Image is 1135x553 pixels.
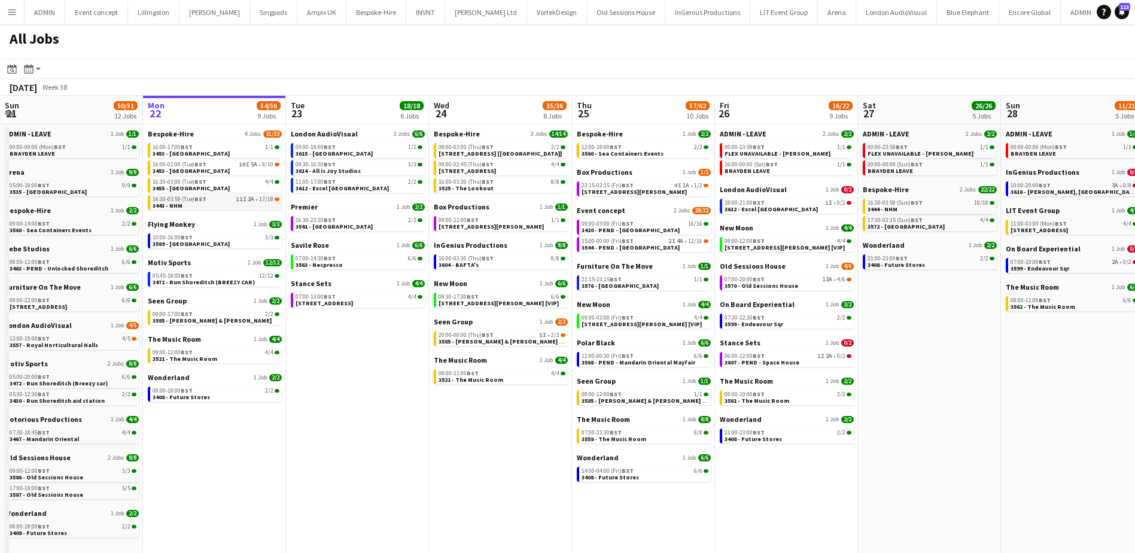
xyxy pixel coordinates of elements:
[406,1,445,24] button: INVNT
[128,1,179,24] button: Lillingston
[5,168,25,177] span: Arena
[1112,169,1125,176] span: 1 Job
[412,242,425,249] span: 6/6
[265,179,273,185] span: 4/4
[725,150,830,157] span: FLEX UNAVAILABLE - Ben Turner
[1061,1,1125,24] button: ADMIN - LEAVE
[239,162,249,168] span: 10I
[291,202,425,211] a: Premier1 Job2/2
[439,184,494,192] span: 3525 - The Lookout
[582,183,634,189] span: 23:15-03:15 (Fri)
[296,184,389,192] span: 3612 - Excel London
[868,216,994,230] a: 17:30-03:15 (Sun)BST4/43572 - [GEOGRAPHIC_DATA]
[439,217,479,223] span: 09:00-12:00
[978,186,997,193] span: 22/22
[551,179,559,185] span: 8/8
[434,202,568,241] div: Box Productions1 Job1/109:00-12:00BST1/1[STREET_ADDRESS][PERSON_NAME]
[179,1,250,24] button: [PERSON_NAME]
[126,169,139,176] span: 9/9
[674,183,681,189] span: 4I
[346,1,406,24] button: Bespoke-Hire
[837,200,845,206] span: 0/2
[324,143,336,151] span: BST
[622,220,634,227] span: BST
[10,188,87,196] span: 3535 - Shoreditch Park
[248,196,254,202] span: 2A
[5,168,139,177] a: Arena1 Job9/9
[1123,221,1131,227] span: 4/4
[825,200,832,206] span: 1I
[291,202,425,241] div: Premier1 Job2/216:30-23:30BST2/23541 - [GEOGRAPHIC_DATA]
[692,207,711,214] span: 28/32
[5,129,51,138] span: ADMIN - LEAVE
[1112,130,1125,138] span: 1 Job
[434,202,568,211] a: Box Productions1 Job1/1
[153,195,279,209] a: 16:30-03:59 (Tue)BST11I2A•17/183443 - NHM
[720,185,787,194] span: London AudioVisual
[725,199,851,212] a: 18:00-21:00BST1I•0/23612 - Excel [GEOGRAPHIC_DATA]
[153,178,279,192] a: 16:30-03:00 (Tue)BST4/43455 - [GEOGRAPHIC_DATA]
[408,179,416,185] span: 2/2
[148,129,282,220] div: Bespoke-Hire4 Jobs31/3316:00-17:00BST1/13453 - [GEOGRAPHIC_DATA]16:00-02:00 (Tue)BST10I5A•9/10345...
[269,221,282,228] span: 3/3
[753,199,765,206] span: BST
[65,1,128,24] button: Event concept
[434,129,480,138] span: Bespoke-Hire
[194,178,206,186] span: BST
[181,233,193,241] span: BST
[296,144,336,150] span: 09:00-18:00
[980,144,988,150] span: 1/1
[10,220,136,233] a: 09:00-14:00BST2/23560 - Sea Containers Events
[551,162,559,168] span: 4/4
[868,150,973,157] span: FLEX UNAVAILABLE - Ben Turner
[439,167,496,175] span: 3611 - Two Temple Place
[966,130,982,138] span: 2 Jobs
[549,130,568,138] span: 14/14
[688,221,702,227] span: 16/16
[1123,183,1131,189] span: 0/8
[896,143,908,151] span: BST
[974,200,988,206] span: 18/18
[698,130,711,138] span: 2/2
[296,162,336,168] span: 09:30-16:30
[863,185,997,241] div: Bespoke-Hire2 Jobs22/2216:30-03:59 (Sun)BST18/183444 - NHM17:30-03:15 (Sun)BST4/43572 - [GEOGRAPH...
[291,129,425,202] div: London AudioVisual3 Jobs6/609:00-18:00BST1/13615 - [GEOGRAPHIC_DATA]09:30-16:30BST3/33614 - All i...
[868,205,897,213] span: 3444 - NHM
[725,200,851,206] div: •
[296,216,422,230] a: 16:30-23:30BST2/23541 - [GEOGRAPHIC_DATA]
[720,185,854,194] a: London AudioVisual1 Job0/2
[111,207,124,214] span: 1 Job
[577,168,632,177] span: Box Productions
[868,160,994,174] a: 00:00-00:00 (Sun)BST1/1BRAYDEN LEAVE
[826,224,839,232] span: 1 Job
[296,178,422,192] a: 11:00-17:00BST2/23612 - Excel [GEOGRAPHIC_DATA]
[482,178,494,186] span: BST
[439,179,494,185] span: 16:00-03:30 (Thu)
[688,238,702,244] span: 12/16
[434,129,568,138] a: Bespoke-Hire3 Jobs14/14
[555,203,568,211] span: 1/1
[766,160,778,168] span: BST
[551,217,559,223] span: 1/1
[122,144,130,150] span: 1/1
[683,183,689,189] span: 1A
[296,143,422,157] a: 09:00-18:00BST1/13615 - [GEOGRAPHIC_DATA]
[291,129,425,138] a: London AudioVisual3 Jobs6/6
[148,220,282,229] a: Flying Monkey1 Job3/3
[482,143,494,151] span: BST
[582,226,680,234] span: 3420 - PEND - Royal Opera House
[262,162,273,168] span: 9/10
[868,199,994,212] a: 16:30-03:59 (Sun)BST18/183444 - NHM
[291,241,329,250] span: Savile Rose
[1115,5,1129,19] a: 113
[818,1,856,24] button: Arena
[122,221,130,227] span: 2/2
[434,202,489,211] span: Box Productions
[863,129,997,185] div: ADMIN - LEAVE2 Jobs2/200:00-23:59BST1/1FLEX UNAVAILABLE - [PERSON_NAME]00:00-00:00 (Sun)BST1/1BRA...
[725,167,770,175] span: BRAYDEN LEAVE
[259,196,273,202] span: 17/18
[841,186,854,193] span: 0/2
[863,241,905,250] span: Wonderland
[683,169,696,176] span: 1 Job
[111,130,124,138] span: 1 Job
